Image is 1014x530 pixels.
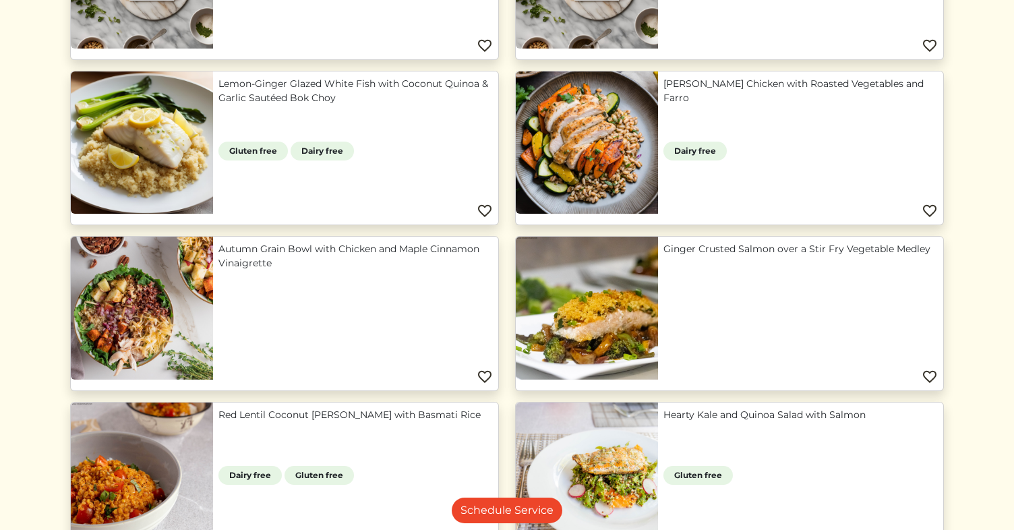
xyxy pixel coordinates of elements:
[663,77,938,105] a: [PERSON_NAME] Chicken with Roasted Vegetables and Farro
[218,242,493,270] a: Autumn Grain Bowl with Chicken and Maple Cinnamon Vinaigrette
[922,369,938,385] img: Favorite menu item
[922,38,938,54] img: Favorite menu item
[663,408,938,422] a: Hearty Kale and Quinoa Salad with Salmon
[218,77,493,105] a: Lemon‑Ginger Glazed White Fish with Coconut Quinoa & Garlic Sautéed Bok Choy
[477,38,493,54] img: Favorite menu item
[477,369,493,385] img: Favorite menu item
[218,408,493,422] a: Red Lentil Coconut [PERSON_NAME] with Basmati Rice
[922,203,938,219] img: Favorite menu item
[452,498,562,523] a: Schedule Service
[477,203,493,219] img: Favorite menu item
[663,242,938,256] a: Ginger Crusted Salmon over a Stir Fry Vegetable Medley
